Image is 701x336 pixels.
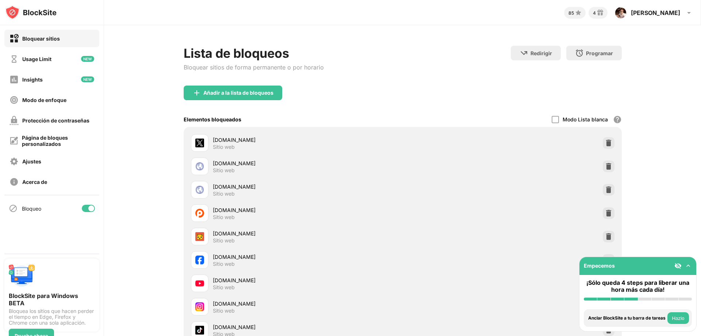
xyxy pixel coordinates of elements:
[596,8,605,17] img: reward-small.svg
[213,190,235,197] div: Sitio web
[574,8,583,17] img: points-small.svg
[213,144,235,150] div: Sitio web
[631,9,680,16] div: [PERSON_NAME]
[563,116,608,122] div: Modo Lista blanca
[22,205,41,212] div: Bloqueo
[674,262,682,269] img: eye-not-visible.svg
[22,76,43,83] div: Insights
[22,56,51,62] div: Usage Limit
[615,7,627,19] img: ACg8ocKRyrcZK0Cst6w-7_lxz2yGq2elZObU6qPygXFiXXvZigrpm0H7kg=s96-c
[195,185,204,194] img: favicons
[213,136,403,144] div: [DOMAIN_NAME]
[588,316,666,321] div: Anclar BlockSite a tu barra de tareas
[9,136,18,145] img: customize-block-page-off.svg
[213,206,403,214] div: [DOMAIN_NAME]
[195,326,204,335] img: favicons
[195,256,204,264] img: favicons
[584,263,615,269] div: Empecemos
[22,35,60,42] div: Bloquear sitios
[22,158,41,165] div: Ajustes
[213,167,235,174] div: Sitio web
[9,95,19,105] img: focus-off.svg
[213,230,403,237] div: [DOMAIN_NAME]
[213,214,235,220] div: Sitio web
[213,183,403,190] div: [DOMAIN_NAME]
[9,54,19,64] img: time-usage-off.svg
[9,157,19,166] img: settings-off.svg
[195,209,204,218] img: favicons
[195,232,204,241] img: favicons
[184,64,324,71] div: Bloquear sitios de forma permanente o por horario
[22,117,89,124] div: Protección de contraseñas
[530,50,552,56] div: Redirigir
[81,56,94,62] img: new-icon.svg
[184,46,324,61] div: Lista de bloqueos
[568,10,574,16] div: 85
[213,307,235,314] div: Sitio web
[203,90,273,96] div: Añadir a la lista de bloqueos
[9,263,35,289] img: push-desktop.svg
[9,292,95,307] div: BlockSite para Windows BETA
[9,75,19,84] img: insights-off.svg
[195,162,204,171] img: favicons
[213,284,235,291] div: Sitio web
[22,179,47,185] div: Acerca de
[667,312,689,324] button: Hazlo
[213,261,235,267] div: Sitio web
[184,116,241,122] div: Elementos bloqueados
[22,97,66,103] div: Modo de enfoque
[81,76,94,82] img: new-icon.svg
[213,323,403,331] div: [DOMAIN_NAME]
[5,5,57,20] img: logo-blocksite.svg
[213,300,403,307] div: [DOMAIN_NAME]
[195,139,204,147] img: favicons
[195,302,204,311] img: favicons
[584,279,692,293] div: ¡Sólo queda 4 steps para liberar una hora más cada día!
[9,308,95,326] div: Bloquea los sitios que hacen perder el tiempo en Edge, Firefox y Chrome con una sola aplicación.
[593,10,596,16] div: 4
[22,135,94,147] div: Página de bloques personalizados
[586,50,613,56] div: Programar
[685,262,692,269] img: omni-setup-toggle.svg
[213,276,403,284] div: [DOMAIN_NAME]
[9,116,19,125] img: password-protection-off.svg
[195,279,204,288] img: favicons
[213,159,403,167] div: [DOMAIN_NAME]
[9,204,18,213] img: blocking-icon.svg
[9,177,19,186] img: about-off.svg
[213,253,403,261] div: [DOMAIN_NAME]
[213,237,235,244] div: Sitio web
[9,34,19,43] img: block-on.svg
